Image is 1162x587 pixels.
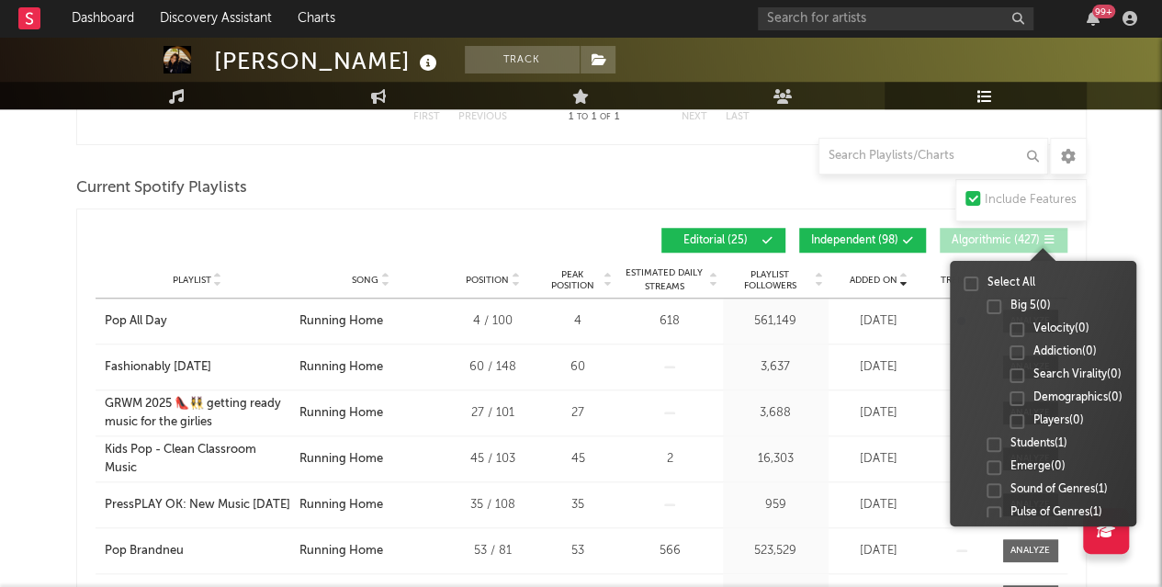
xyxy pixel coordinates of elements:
[544,404,613,423] div: 27
[1010,435,1123,452] div: Students ( 1 )
[299,542,383,560] div: Running Home
[622,312,718,331] div: 618
[940,228,1067,253] button: Algorithmic(427)
[682,112,707,122] button: Next
[352,275,378,286] span: Song
[544,358,613,377] div: 60
[728,542,824,560] div: 523,529
[833,450,925,468] div: [DATE]
[105,312,167,331] div: Pop All Day
[728,450,824,468] div: 16,303
[105,312,290,331] a: Pop All Day
[833,496,925,514] div: [DATE]
[728,404,824,423] div: 3,688
[850,275,897,286] span: Added On
[673,235,758,246] span: Editorial ( 25 )
[728,312,824,331] div: 561,149
[1010,458,1123,475] div: Emerge ( 0 )
[1010,481,1123,498] div: Sound of Genres ( 1 )
[1033,389,1123,406] div: Demographics ( 0 )
[452,496,535,514] div: 35 / 108
[76,177,247,199] span: Current Spotify Playlists
[299,450,383,468] div: Running Home
[544,496,613,514] div: 35
[726,112,750,122] button: Last
[105,395,290,431] a: GRWM 2025 👠👯‍♀️ getting ready music for the girlies
[577,113,588,121] span: to
[1033,321,1123,337] div: Velocity ( 0 )
[214,46,442,76] div: [PERSON_NAME]
[1087,11,1100,26] button: 99+
[413,112,440,122] button: First
[105,542,290,560] a: Pop Brandneu
[299,404,383,423] div: Running Home
[105,441,290,477] a: Kids Pop - Clean Classroom Music
[952,235,1040,246] span: Algorithmic ( 427 )
[833,358,925,377] div: [DATE]
[833,542,925,560] div: [DATE]
[728,269,813,291] span: Playlist Followers
[1033,412,1123,429] div: Players ( 0 )
[941,275,971,286] span: Trend
[452,542,535,560] div: 53 / 81
[544,269,602,291] span: Peak Position
[452,358,535,377] div: 60 / 148
[466,275,509,286] span: Position
[544,107,645,129] div: 1 1 1
[661,228,785,253] button: Editorial(25)
[600,113,611,121] span: of
[458,112,507,122] button: Previous
[452,404,535,423] div: 27 / 101
[1010,298,1123,314] div: Big 5 ( 0 )
[544,542,613,560] div: 53
[1010,504,1123,521] div: Pulse of Genres ( 1 )
[299,312,383,331] div: Running Home
[987,275,1123,291] div: Select All
[833,312,925,331] div: [DATE]
[544,312,613,331] div: 4
[622,266,707,294] span: Estimated Daily Streams
[173,275,211,286] span: Playlist
[465,46,580,73] button: Track
[818,138,1048,175] input: Search Playlists/Charts
[1092,5,1115,18] div: 99 +
[728,496,824,514] div: 959
[452,450,535,468] div: 45 / 103
[299,496,383,514] div: Running Home
[1033,367,1123,383] div: Search Virality ( 0 )
[728,358,824,377] div: 3,637
[105,358,211,377] div: Fashionably [DATE]
[544,450,613,468] div: 45
[985,189,1077,211] div: Include Features
[1033,344,1123,360] div: Addiction ( 0 )
[833,404,925,423] div: [DATE]
[299,358,383,377] div: Running Home
[622,542,718,560] div: 566
[105,358,290,377] a: Fashionably [DATE]
[811,235,898,246] span: Independent ( 98 )
[105,496,290,514] a: PressPLAY OK: New Music [DATE]
[799,228,926,253] button: Independent(98)
[452,312,535,331] div: 4 / 100
[622,450,718,468] div: 2
[105,542,184,560] div: Pop Brandneu
[758,7,1033,30] input: Search for artists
